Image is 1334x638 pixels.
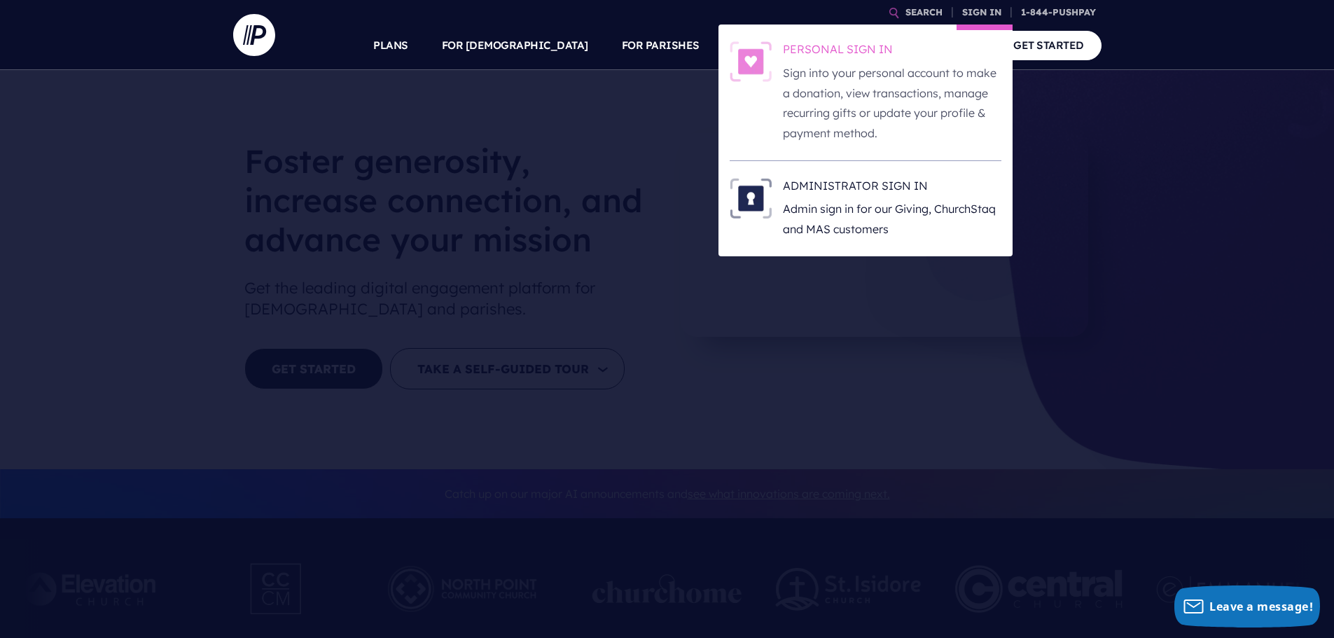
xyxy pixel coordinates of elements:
[911,21,963,70] a: COMPANY
[730,41,1001,144] a: PERSONAL SIGN IN - Illustration PERSONAL SIGN IN Sign into your personal account to make a donati...
[783,178,1001,199] h6: ADMINISTRATOR SIGN IN
[1209,599,1313,614] span: Leave a message!
[996,31,1102,60] a: GET STARTED
[373,21,408,70] a: PLANS
[783,41,1001,62] h6: PERSONAL SIGN IN
[730,178,1001,240] a: ADMINISTRATOR SIGN IN - Illustration ADMINISTRATOR SIGN IN Admin sign in for our Giving, ChurchSt...
[730,178,772,219] img: ADMINISTRATOR SIGN IN - Illustration
[783,63,1001,144] p: Sign into your personal account to make a donation, view transactions, manage recurring gifts or ...
[1174,585,1320,627] button: Leave a message!
[733,21,795,70] a: SOLUTIONS
[828,21,877,70] a: EXPLORE
[442,21,588,70] a: FOR [DEMOGRAPHIC_DATA]
[730,41,772,82] img: PERSONAL SIGN IN - Illustration
[622,21,700,70] a: FOR PARISHES
[783,199,1001,240] p: Admin sign in for our Giving, ChurchStaq and MAS customers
